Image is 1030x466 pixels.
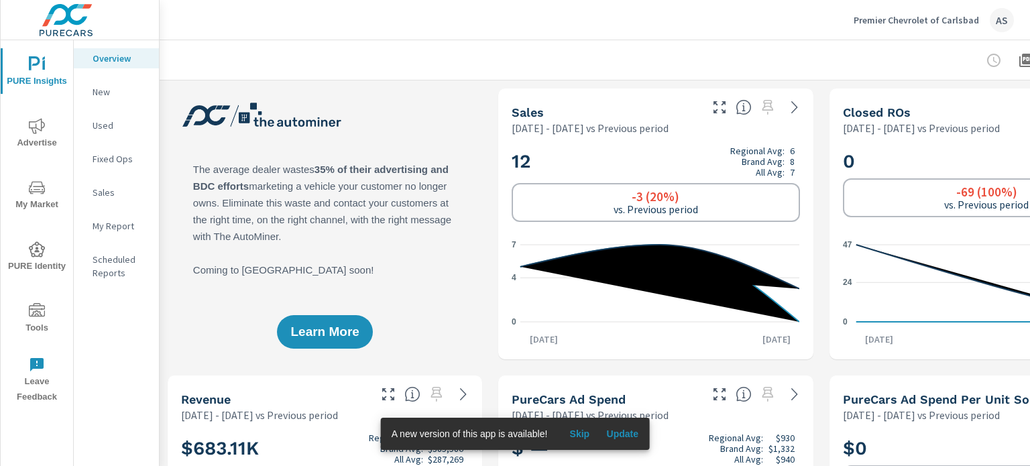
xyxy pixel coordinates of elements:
p: $287,269 [428,454,463,465]
span: Select a preset date range to save this widget [426,384,447,405]
p: [DATE] [520,333,567,346]
p: $940 [776,454,795,465]
text: 24 [843,278,852,287]
p: $930 [776,432,795,443]
button: Make Fullscreen [709,97,730,118]
h2: $ — [512,432,799,465]
p: [DATE] - [DATE] vs Previous period [512,120,669,136]
p: [DATE] - [DATE] vs Previous period [843,407,1000,423]
p: [DATE] [856,333,903,346]
span: Select a preset date range to save this widget [757,97,779,118]
button: Make Fullscreen [378,384,399,405]
h5: Revenue [181,392,231,406]
div: Scheduled Reports [74,249,159,283]
h6: -69 (100%) [956,185,1017,198]
text: 7 [512,240,516,249]
p: 7 [790,167,795,178]
p: Regional Avg: [730,145,785,156]
p: All Avg: [756,167,785,178]
p: My Report [93,219,148,233]
a: See more details in report [784,97,805,118]
p: All Avg: [734,454,763,465]
button: Learn More [277,315,372,349]
p: Used [93,119,148,132]
a: See more details in report [784,384,805,405]
button: Skip [558,423,601,445]
h2: 12 [512,145,799,178]
p: [DATE] [753,333,800,346]
span: PURE Insights [5,56,69,89]
div: Fixed Ops [74,149,159,169]
p: Premier Chevrolet of Carlsbad [854,14,979,26]
span: Update [606,428,638,440]
span: My Market [5,180,69,213]
p: $1,332 [768,443,795,454]
p: [DATE] - [DATE] vs Previous period [843,120,1000,136]
div: Used [74,115,159,135]
span: Select a preset date range to save this widget [757,384,779,405]
span: Leave Feedback [5,357,69,405]
span: Skip [563,428,595,440]
span: Advertise [5,118,69,151]
p: vs. Previous period [614,203,698,215]
span: Total sales revenue over the selected date range. [Source: This data is sourced from the dealer’s... [404,386,420,402]
p: New [93,85,148,99]
button: Update [601,423,644,445]
p: [DATE] - [DATE] vs Previous period [512,407,669,423]
p: 8 [790,156,795,167]
a: See more details in report [453,384,474,405]
p: Regional Avg: [709,432,763,443]
div: Sales [74,182,159,202]
span: A new version of this app is available! [392,428,548,439]
p: Brand Avg: [720,443,763,454]
p: [DATE] - [DATE] vs Previous period [181,407,338,423]
div: New [74,82,159,102]
p: All Avg: [394,454,423,465]
span: PURE Identity [5,241,69,274]
p: Scheduled Reports [93,253,148,280]
div: nav menu [1,40,73,410]
span: Total cost of media for all PureCars channels for the selected dealership group over the selected... [736,386,752,402]
h6: -3 (20%) [632,190,679,203]
div: AS [990,8,1014,32]
h5: Sales [512,105,544,119]
p: 6 [790,145,795,156]
p: Sales [93,186,148,199]
text: 0 [843,317,848,327]
div: My Report [74,216,159,236]
p: Regional Avg: [369,432,423,443]
h2: $683.11K [181,432,469,465]
p: Fixed Ops [93,152,148,166]
div: Overview [74,48,159,68]
h5: PureCars Ad Spend [512,392,626,406]
text: 47 [843,240,852,249]
button: Make Fullscreen [709,384,730,405]
p: Brand Avg: [742,156,785,167]
text: 4 [512,273,516,282]
h5: Closed ROs [843,105,911,119]
p: Overview [93,52,148,65]
text: 0 [512,317,516,327]
span: Tools [5,303,69,336]
p: vs. Previous period [944,198,1029,211]
span: Learn More [290,326,359,338]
